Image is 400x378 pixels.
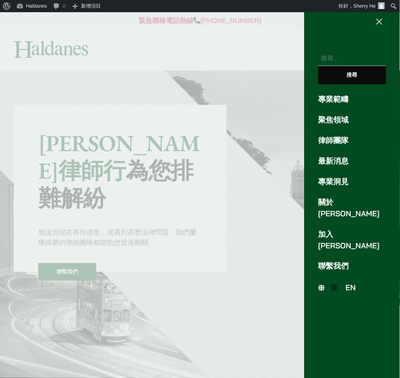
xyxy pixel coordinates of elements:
[318,228,386,251] a: 加入[PERSON_NAME]
[342,281,360,294] a: EN
[318,66,386,84] input: 搜尋
[318,176,386,187] a: 專業洞見
[318,114,386,125] a: 聚焦領域
[318,50,386,66] input: 搜尋關鍵字:
[346,283,356,293] span: EN
[318,93,386,105] a: 專業範疇
[318,135,386,146] a: 律師團隊
[318,261,386,272] a: 聯繫我們
[376,13,384,28] span: ×
[330,283,338,293] span: 繁
[318,196,386,219] a: 關於[PERSON_NAME]
[318,155,386,167] a: 最新消息
[327,281,342,294] a: 繁
[353,3,376,9] span: Sherry He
